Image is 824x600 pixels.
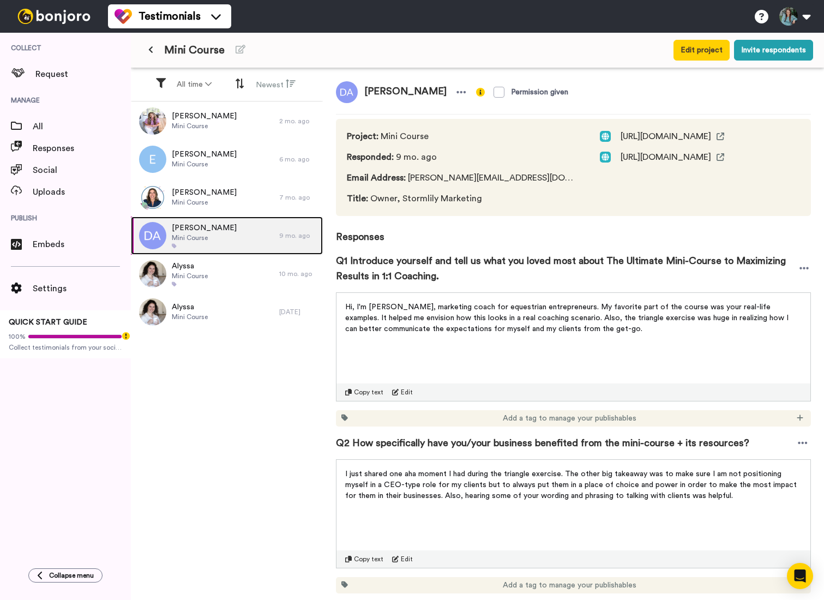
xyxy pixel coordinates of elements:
[139,222,166,249] img: da.png
[139,107,166,135] img: eb67f09a-7910-42c2-ae5c-9cd0a647fc7a.jpeg
[172,272,208,280] span: Mini Course
[170,75,218,94] button: All time
[345,470,799,500] span: I just shared one aha moment I had during the triangle exercise. The other big takeaway was to ma...
[33,238,131,251] span: Embeds
[131,140,323,178] a: [PERSON_NAME]Mini Course6 mo. ago
[139,184,166,211] img: e7d25156-7876-4721-b1d0-24e821c146e9.png
[249,74,302,95] button: Newest
[33,185,131,199] span: Uploads
[345,303,791,333] span: Hi, I'm [PERSON_NAME], marketing coach for equestrian entrepreneurs. My favorite part of the cour...
[279,155,317,164] div: 6 mo. ago
[131,255,323,293] a: AlyssaMini Course10 mo. ago
[336,81,358,103] img: da.png
[139,9,201,24] span: Testimonials
[347,151,578,164] span: 9 mo. ago
[511,87,568,98] div: Permission given
[503,413,636,424] span: Add a tag to manage your publishables
[131,178,323,217] a: [PERSON_NAME]Mini Course7 mo. ago
[33,120,131,133] span: All
[336,435,749,451] span: Q2 How specifically have you/your business benefited from the mini-course + its resources?
[28,568,103,583] button: Collapse menu
[673,40,730,61] button: Edit project
[734,40,813,61] button: Invite respondents
[401,555,413,563] span: Edit
[139,146,166,173] img: e.png
[172,313,208,321] span: Mini Course
[279,308,317,316] div: [DATE]
[172,187,237,198] span: [PERSON_NAME]
[172,233,237,242] span: Mini Course
[401,388,413,397] span: Edit
[347,130,578,143] span: Mini Course
[358,81,453,103] span: [PERSON_NAME]
[49,571,94,580] span: Collapse menu
[172,261,208,272] span: Alyssa
[33,282,131,295] span: Settings
[600,152,611,163] img: web.svg
[347,171,578,184] span: [PERSON_NAME][EMAIL_ADDRESS][DOMAIN_NAME]
[347,194,368,203] span: Title :
[503,580,636,591] span: Add a tag to manage your publishables
[476,88,485,97] img: info-yellow.svg
[354,555,383,563] span: Copy text
[131,293,323,331] a: AlyssaMini Course[DATE]
[600,131,611,142] img: web.svg
[139,260,166,287] img: fe3d1c66-ba7f-4404-8e7d-d7aa627ba422.jpeg
[279,193,317,202] div: 7 mo. ago
[172,302,208,313] span: Alyssa
[621,151,711,164] span: [URL][DOMAIN_NAME]
[131,102,323,140] a: [PERSON_NAME]Mini Course2 mo. ago
[172,198,237,207] span: Mini Course
[35,68,131,81] span: Request
[139,298,166,326] img: fe3d1c66-ba7f-4404-8e7d-d7aa627ba422.jpeg
[336,253,797,284] span: Q1 Introduce yourself and tell us what you loved most about The Ultimate Mini-Course to Maximizin...
[279,117,317,125] div: 2 mo. ago
[279,231,317,240] div: 9 mo. ago
[13,9,95,24] img: bj-logo-header-white.svg
[9,332,26,341] span: 100%
[354,388,383,397] span: Copy text
[164,43,225,58] span: Mini Course
[172,111,237,122] span: [PERSON_NAME]
[347,132,378,141] span: Project :
[9,319,87,326] span: QUICK START GUIDE
[172,160,237,169] span: Mini Course
[115,8,132,25] img: tm-color.svg
[347,153,394,161] span: Responded :
[347,173,406,182] span: Email Address :
[121,331,131,341] div: Tooltip anchor
[33,164,131,177] span: Social
[172,122,237,130] span: Mini Course
[621,130,711,143] span: [URL][DOMAIN_NAME]
[172,149,237,160] span: [PERSON_NAME]
[347,192,578,205] span: Owner, Stormlily Marketing
[172,223,237,233] span: [PERSON_NAME]
[336,216,811,244] span: Responses
[787,563,813,589] div: Open Intercom Messenger
[279,269,317,278] div: 10 mo. ago
[9,343,122,352] span: Collect testimonials from your socials
[131,217,323,255] a: [PERSON_NAME]Mini Course9 mo. ago
[33,142,131,155] span: Responses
